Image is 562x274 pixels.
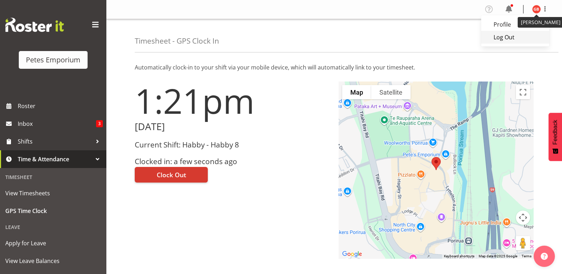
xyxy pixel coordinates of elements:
[135,157,330,166] h3: Clocked in: a few seconds ago
[532,5,541,13] img: gillian-byford11184.jpg
[18,136,92,147] span: Shifts
[2,202,105,220] a: GPS Time Clock
[5,206,101,216] span: GPS Time Clock
[135,141,330,149] h3: Current Shift: Habby - Habby 8
[96,120,103,127] span: 3
[340,250,364,259] img: Google
[18,118,96,129] span: Inbox
[5,256,101,266] span: View Leave Balances
[516,211,530,225] button: Map camera controls
[26,55,80,65] div: Petes Emporium
[516,85,530,99] button: Toggle fullscreen view
[541,253,548,260] img: help-xxl-2.png
[2,252,105,270] a: View Leave Balances
[5,238,101,248] span: Apply for Leave
[135,82,330,120] h1: 1:21pm
[135,63,534,72] p: Automatically clock-in to your shift via your mobile device, which will automatically link to you...
[135,37,219,45] h4: Timesheet - GPS Clock In
[2,184,105,202] a: View Timesheets
[549,113,562,161] button: Feedback - Show survey
[516,236,530,250] button: Drag Pegman onto the map to open Street View
[340,250,364,259] a: Open this area in Google Maps (opens a new window)
[522,254,532,258] a: Terms (opens in new tab)
[481,18,549,31] a: Profile
[18,154,92,164] span: Time & Attendance
[552,120,558,145] span: Feedback
[5,18,64,32] img: Rosterit website logo
[342,85,371,99] button: Show street map
[2,170,105,184] div: Timesheet
[135,167,208,183] button: Clock Out
[5,188,101,198] span: View Timesheets
[371,85,411,99] button: Show satellite imagery
[135,121,330,132] h2: [DATE]
[157,170,186,179] span: Clock Out
[2,220,105,234] div: Leave
[2,234,105,252] a: Apply for Leave
[18,101,103,111] span: Roster
[479,254,517,258] span: Map data ©2025 Google
[444,254,474,259] button: Keyboard shortcuts
[481,31,549,44] a: Log Out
